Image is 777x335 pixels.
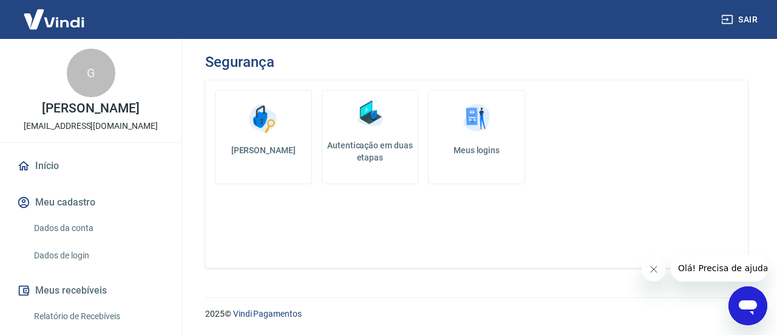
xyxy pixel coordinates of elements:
[322,90,419,184] a: Autenticação em duas etapas
[15,277,167,304] button: Meus recebíveis
[29,243,167,268] a: Dados de login
[642,257,666,281] iframe: Fechar mensagem
[15,189,167,216] button: Meu cadastro
[327,139,413,164] h5: Autenticação em duas etapas
[458,100,495,137] img: Meus logins
[67,49,115,97] div: G
[24,120,158,133] p: [EMAIL_ADDRESS][DOMAIN_NAME]
[351,95,388,132] img: Autenticação em duas etapas
[438,144,515,156] h5: Meus logins
[225,144,302,156] h5: [PERSON_NAME]
[15,1,93,38] img: Vindi
[205,308,748,320] p: 2025 ©
[245,100,282,137] img: Alterar senha
[29,304,167,329] a: Relatório de Recebíveis
[7,9,102,18] span: Olá! Precisa de ajuda?
[29,216,167,241] a: Dados da conta
[719,9,762,31] button: Sair
[15,153,167,179] a: Início
[215,90,312,184] a: [PERSON_NAME]
[671,255,767,281] iframe: Mensagem da empresa
[728,286,767,325] iframe: Botão para abrir a janela de mensagens
[428,90,525,184] a: Meus logins
[205,54,274,71] h3: Segurança
[233,309,302,319] a: Vindi Pagamentos
[42,102,139,115] p: [PERSON_NAME]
